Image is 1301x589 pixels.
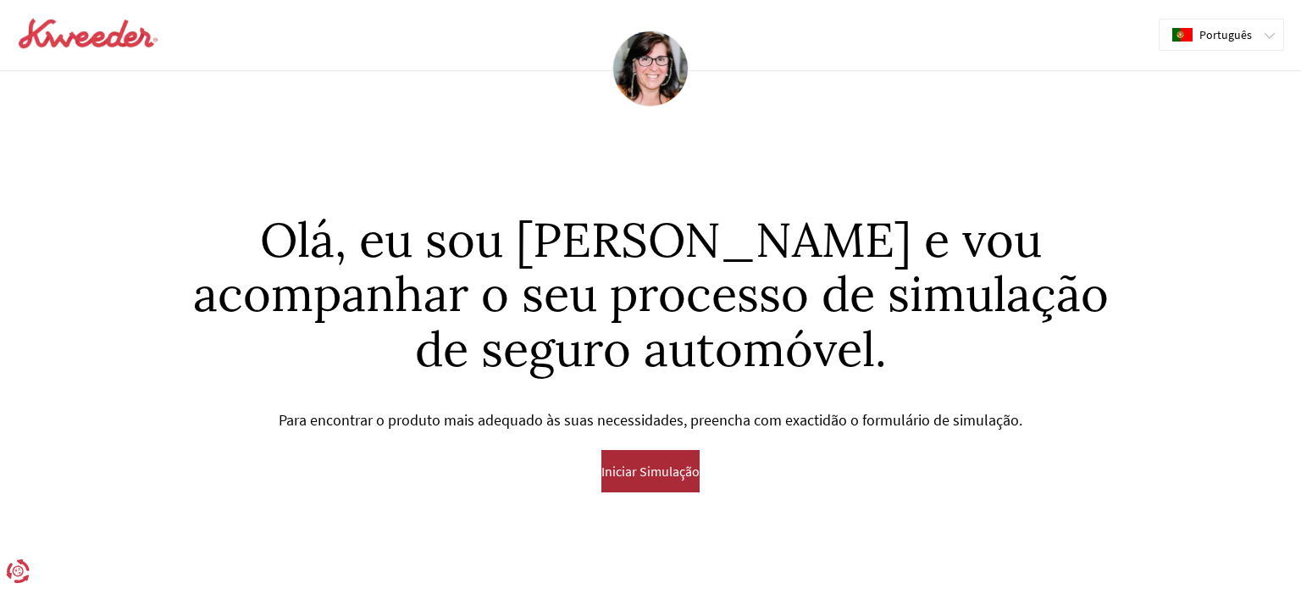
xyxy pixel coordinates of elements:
img: logo [17,17,159,51]
h1: Olá, eu sou [PERSON_NAME] e vou acompanhar o seu processo de simulação de seguro automóvel. [185,213,1116,376]
a: logo [17,17,159,53]
img: Maria [612,31,689,107]
p: Para encontrar o produto mais adequado às suas necessidades, preencha com exactidão o formulário ... [185,408,1116,433]
span: Iniciar Simulação [601,464,700,479]
button: Iniciar Simulação [601,450,700,492]
span: Português [1199,28,1252,42]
